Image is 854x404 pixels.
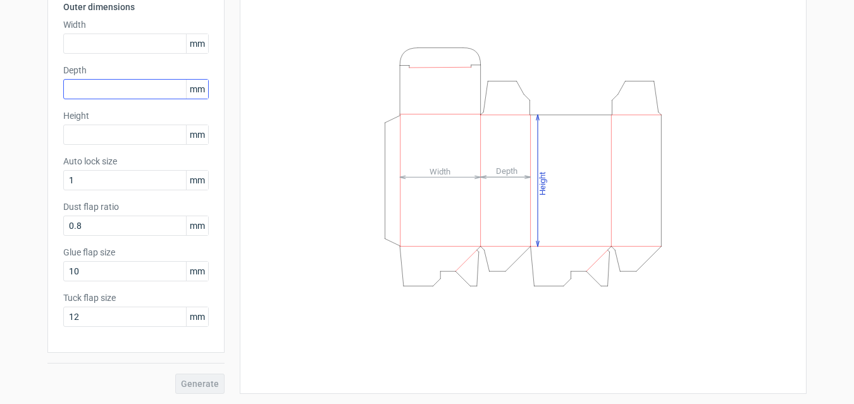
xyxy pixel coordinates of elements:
span: mm [186,34,208,53]
tspan: Height [538,171,547,195]
span: mm [186,307,208,326]
tspan: Depth [496,166,517,176]
label: Tuck flap size [63,291,209,304]
label: Auto lock size [63,155,209,168]
label: Width [63,18,209,31]
span: mm [186,171,208,190]
span: mm [186,80,208,99]
label: Glue flap size [63,246,209,259]
h3: Outer dimensions [63,1,209,13]
span: mm [186,262,208,281]
label: Depth [63,64,209,77]
span: mm [186,125,208,144]
label: Height [63,109,209,122]
label: Dust flap ratio [63,200,209,213]
tspan: Width [430,166,450,176]
span: mm [186,216,208,235]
